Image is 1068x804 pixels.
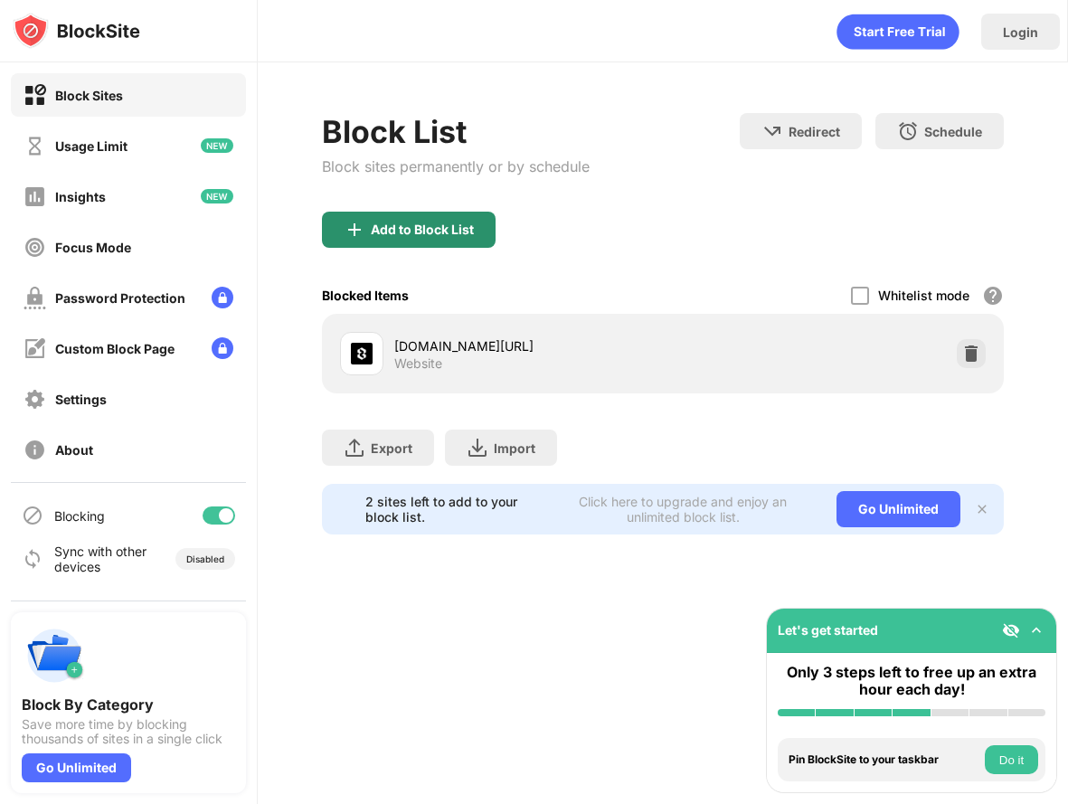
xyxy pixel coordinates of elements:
img: lock-menu.svg [212,287,233,308]
img: blocking-icon.svg [22,505,43,526]
div: Block List [322,113,590,150]
img: omni-setup-toggle.svg [1027,621,1045,639]
div: Login [1003,24,1038,40]
div: Schedule [924,124,982,139]
div: Insights [55,189,106,204]
div: Website [394,355,442,372]
div: Go Unlimited [22,753,131,782]
div: Block By Category [22,695,235,714]
div: Import [494,440,535,456]
div: Add to Block List [371,222,474,237]
div: Block sites permanently or by schedule [322,157,590,175]
div: Only 3 steps left to free up an extra hour each day! [778,664,1045,698]
button: Do it [985,745,1038,774]
img: sync-icon.svg [22,548,43,570]
img: focus-off.svg [24,236,46,259]
div: Pin BlockSite to your taskbar [789,753,980,766]
div: Usage Limit [55,138,128,154]
div: Redirect [789,124,840,139]
img: settings-off.svg [24,388,46,411]
img: time-usage-off.svg [24,135,46,157]
div: Sync with other devices [54,544,147,574]
img: push-categories.svg [22,623,87,688]
img: eye-not-visible.svg [1002,621,1020,639]
div: Blocking [54,508,105,524]
div: Export [371,440,412,456]
div: Disabled [186,553,224,564]
div: Go Unlimited [836,491,960,527]
img: new-icon.svg [201,138,233,153]
img: favicons [351,343,373,364]
div: Block Sites [55,88,123,103]
div: animation [836,14,959,50]
div: [DOMAIN_NAME][URL] [394,336,663,355]
div: Focus Mode [55,240,131,255]
div: Blocked Items [322,288,409,303]
div: Click here to upgrade and enjoy an unlimited block list. [551,494,815,525]
div: Save more time by blocking thousands of sites in a single click [22,717,235,746]
img: x-button.svg [975,502,989,516]
img: lock-menu.svg [212,337,233,359]
img: block-on.svg [24,84,46,107]
img: new-icon.svg [201,189,233,203]
div: Let's get started [778,622,878,638]
div: Whitelist mode [878,288,969,303]
div: Custom Block Page [55,341,175,356]
img: customize-block-page-off.svg [24,337,46,360]
div: Password Protection [55,290,185,306]
img: about-off.svg [24,439,46,461]
div: About [55,442,93,458]
img: insights-off.svg [24,185,46,208]
img: password-protection-off.svg [24,287,46,309]
img: logo-blocksite.svg [13,13,140,49]
div: 2 sites left to add to your block list. [365,494,540,525]
div: Settings [55,392,107,407]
